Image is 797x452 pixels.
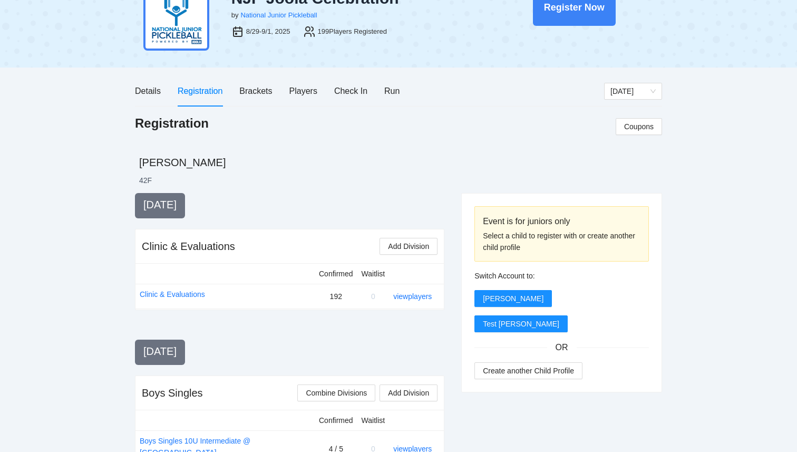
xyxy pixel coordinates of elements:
button: Test [PERSON_NAME] [474,315,568,332]
a: Clinic & Evaluations [140,288,205,300]
span: Add Division [388,387,429,399]
a: view players [393,292,432,301]
span: Coupons [624,121,654,132]
div: 8/29-9/1, 2025 [246,26,290,37]
div: Details [135,84,161,98]
div: Brackets [239,84,272,98]
a: National Junior Pickleball [240,11,317,19]
button: Combine Divisions [297,384,375,401]
div: Waitlist [362,415,385,426]
span: [DATE] [143,199,177,210]
span: OR [547,341,577,354]
span: Add Division [388,241,429,252]
div: 199 Players Registered [318,26,387,37]
button: Coupons [616,118,662,135]
div: Clinic & Evaluations [142,239,235,254]
button: Add Division [380,238,438,255]
span: [PERSON_NAME] [483,293,543,304]
div: by [231,10,239,21]
span: Combine Divisions [306,387,367,399]
span: [DATE] [143,345,177,357]
div: Switch Account to: [474,270,649,282]
span: 0 [371,292,375,301]
h1: Registration [135,115,209,132]
div: Event is for juniors only [483,215,640,228]
li: 42 F [139,175,152,186]
span: Test [PERSON_NAME] [483,318,559,330]
button: Add Division [380,384,438,401]
button: Create another Child Profile [474,362,582,379]
h2: [PERSON_NAME] [139,155,662,170]
div: Check In [334,84,367,98]
div: Registration [178,84,222,98]
button: [PERSON_NAME] [474,290,552,307]
div: Players [289,84,317,98]
div: Confirmed [319,415,353,426]
span: Saturday [610,83,656,99]
div: Waitlist [362,268,385,280]
span: Create another Child Profile [483,365,574,377]
div: Select a child to register with or create another child profile [483,230,640,253]
td: 192 [315,284,357,309]
div: Run [384,84,400,98]
div: Confirmed [319,268,353,280]
div: Boys Singles [142,386,203,400]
